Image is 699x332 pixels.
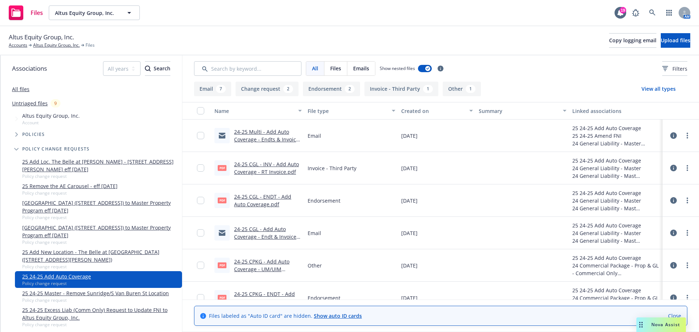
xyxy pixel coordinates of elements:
div: 25 24-25 Add Auto Coverage [572,286,660,294]
button: Other [443,82,481,96]
input: Select all [197,107,204,114]
button: Linked associations [569,102,663,120]
div: 24 General Liability - Master [572,164,641,172]
a: Untriaged files [12,99,48,107]
a: Altus Equity Group, Inc. [33,42,80,48]
span: Invoice - Third Party [308,164,356,172]
span: [DATE] [401,132,418,140]
span: [DATE] [401,294,418,302]
span: Files [86,42,95,48]
div: 24 General Liability - Master [572,172,641,180]
a: 24-25 CGL - INV - Add Auto Coverage - RT Invoice.pdf [234,161,299,175]
div: 24 General Liability - Master [572,197,641,204]
span: Account [22,120,80,126]
a: more [683,164,692,172]
span: Altus Equity Group, Inc. [9,32,74,42]
button: Email [194,82,231,96]
span: [DATE] [401,229,418,237]
input: Toggle Row Selected [197,229,204,237]
div: Created on [401,107,465,115]
a: more [683,293,692,302]
a: more [683,131,692,140]
button: Copy logging email [609,33,656,48]
span: Files [330,65,341,72]
div: 25 24-25 Add Auto Coverage [572,157,641,164]
button: Name [212,102,305,120]
span: Endorsement [308,294,340,302]
span: [DATE] [401,164,418,172]
a: Accounts [9,42,27,48]
a: 24-25 CGL - ENDT - Add Auto Coverage.pdf [234,193,291,208]
div: 24 Commercial Package - Prop & GL - Commercial Only [572,262,660,277]
span: Nova Assist [651,321,680,328]
a: Close [668,312,681,320]
span: Policy change request [22,321,179,328]
div: 1 [423,85,433,93]
a: [GEOGRAPHIC_DATA] ([STREET_ADDRESS]) to Master Property Program eff [DATE] [22,224,179,239]
a: 24-25 CPKG - ENDT - Add Auto Coverage.pdf [234,290,295,305]
a: Switch app [662,5,676,20]
span: Files labeled as "Auto ID card" are hidden. [209,312,362,320]
button: Upload files [661,33,690,48]
input: Toggle Row Selected [197,132,204,139]
a: [GEOGRAPHIC_DATA] ([STREET_ADDRESS]) to Master Property Program eff [DATE] [22,199,179,214]
div: 25 24-25 Add Auto Coverage [572,254,660,262]
a: 25 24-25 Excess Liab (Comm Only) Request to Update FNI to Altus Equity Group, Inc. [22,306,179,321]
span: Associations [12,64,47,73]
span: pdf [218,262,226,268]
a: 24-25 CPKG - Add Auto Coverage - UM/UIM Form.pdf [234,258,289,280]
div: 25 24-25 Add Auto Coverage [572,222,641,229]
input: Search by keyword... [194,61,301,76]
a: 24-25 CGL - Add Auto Coverage - Endt & Invoice Rec fr RT.msg [234,226,296,248]
div: 19 [620,7,626,13]
div: 7 [216,85,226,93]
button: Created on [398,102,476,120]
div: 2 [283,85,293,93]
a: more [683,196,692,205]
span: Policy change request [22,173,179,179]
span: Show nested files [380,65,415,71]
span: Policy change request [22,280,91,286]
div: Linked associations [572,107,660,115]
div: Summary [479,107,558,115]
div: 25 24-25 Amend FNI [572,132,660,140]
span: Policy change request [22,239,179,245]
button: Endorsement [303,82,360,96]
a: Search [645,5,660,20]
div: 25 24-25 Add Auto Coverage [572,189,641,197]
a: Report a Bug [628,5,643,20]
span: Policy change request [22,297,169,303]
span: Email [308,132,321,140]
span: Altus Equity Group, Inc. [55,9,118,17]
span: Filters [672,65,687,73]
div: 1 [466,85,475,93]
button: Summary [476,102,569,120]
span: Policy change requests [22,147,90,151]
span: Filters [662,65,687,73]
input: Toggle Row Selected [197,294,204,301]
button: Change request [236,82,299,96]
div: Name [214,107,294,115]
a: 25 Add Loc. The Belle at [PERSON_NAME] - [STREET_ADDRESS][PERSON_NAME] eff [DATE] [22,158,179,173]
span: [DATE] [401,262,418,269]
span: Email [308,229,321,237]
span: [DATE] [401,197,418,204]
button: Nova Assist [636,317,686,332]
div: File type [308,107,387,115]
span: Other [308,262,322,269]
svg: Search [145,66,151,71]
span: pdf [218,165,226,171]
div: Search [145,62,170,75]
span: Policies [22,132,45,137]
div: 24 General Liability - Master [572,229,641,237]
span: Altus Equity Group, Inc. [22,112,80,120]
a: Files [6,3,46,23]
span: Upload files [661,37,690,44]
button: View all types [630,82,687,96]
input: Toggle Row Selected [197,197,204,204]
div: 24 General Liability - Master [572,237,641,245]
span: Policy change request [22,190,118,196]
span: Copy logging email [609,37,656,44]
a: Show auto ID cards [314,312,362,319]
button: Invoice - Third Party [364,82,438,96]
